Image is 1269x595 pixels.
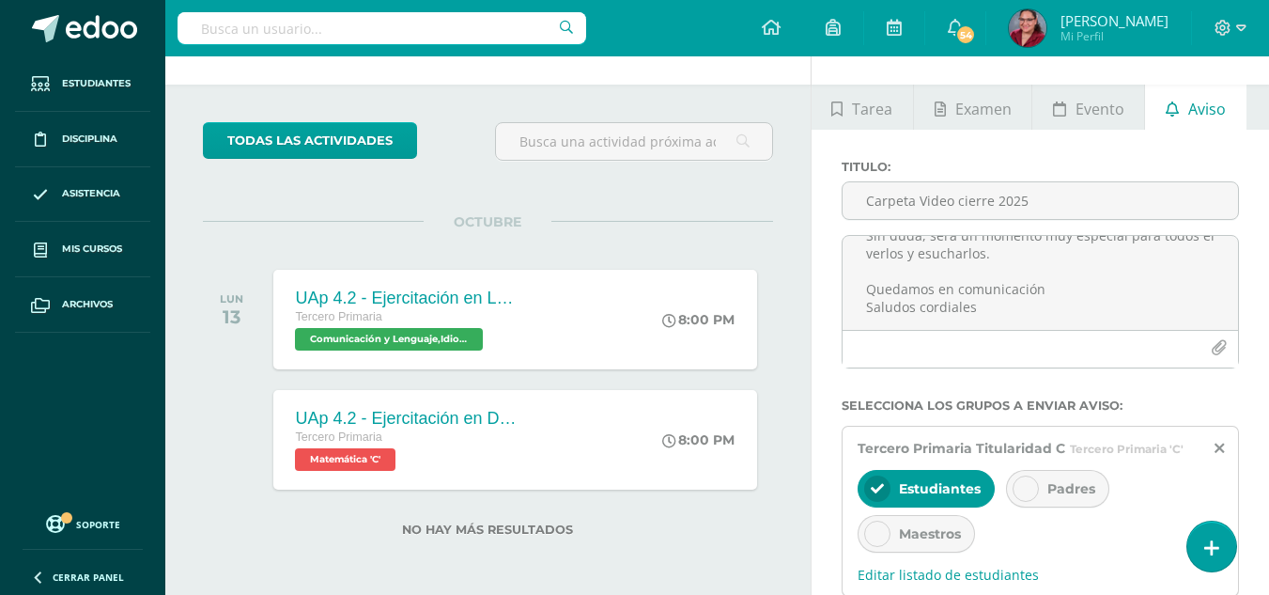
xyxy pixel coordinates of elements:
a: Soporte [23,510,143,536]
div: LUN [220,292,243,305]
a: Examen [914,85,1031,130]
span: Estudiantes [62,76,131,91]
a: Disciplina [15,112,150,167]
span: Mis cursos [62,242,122,257]
a: Tarea [812,85,913,130]
span: Asistencia [62,186,120,201]
div: UAp 4.2 - Ejercitación en Dreambox - tiempo 3 horas [295,409,520,429]
input: Busca una actividad próxima aquí... [496,123,771,160]
div: 13 [220,305,243,328]
span: Evento [1076,86,1124,132]
span: Archivos [62,297,113,312]
span: Mi Perfil [1060,28,1168,44]
input: Busca un usuario... [178,12,586,44]
span: Tarea [852,86,892,132]
a: todas las Actividades [203,122,417,159]
span: Tercero Primaria 'C' [1070,442,1184,456]
a: Archivos [15,277,150,333]
input: Titulo [843,182,1238,219]
span: OCTUBRE [424,213,551,230]
a: Mis cursos [15,222,150,277]
span: Soporte [76,518,120,531]
span: Padres [1047,480,1095,497]
span: 54 [955,24,976,45]
span: Tercero Primaria [295,310,381,323]
div: 8:00 PM [662,431,735,448]
label: No hay más resultados [203,523,773,537]
span: Matemática 'C' [295,448,395,471]
span: Tercero Primaria Titularidad C [858,440,1065,457]
label: Selecciona los grupos a enviar aviso : [842,399,1239,413]
span: Editar listado de estudiantes [858,566,1223,584]
span: Tercero Primaria [295,431,381,444]
span: Aviso [1188,86,1226,132]
span: [PERSON_NAME] [1060,11,1168,30]
span: Cerrar panel [53,571,124,584]
span: Comunicación y Lenguaje,Idioma Español 'C' [295,328,483,351]
label: Titulo : [842,160,1239,174]
span: Examen [955,86,1012,132]
a: Evento [1032,85,1144,130]
a: Estudiantes [15,56,150,112]
div: UAp 4.2 - Ejercitación en Lectura Inteligente hasta lección 8 [295,289,520,308]
a: Aviso [1145,85,1246,130]
img: e95347a5d296bc6017f1216fd3eb001a.png [1009,9,1046,47]
span: Estudiantes [899,480,981,497]
textarea: Estimadas Familias Maristas: Deseando éxitos y bendiciones en sus actividades diarias y hogar. Po... [843,236,1238,330]
span: Maestros [899,525,961,542]
a: Asistencia [15,167,150,223]
span: Disciplina [62,132,117,147]
div: 8:00 PM [662,311,735,328]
